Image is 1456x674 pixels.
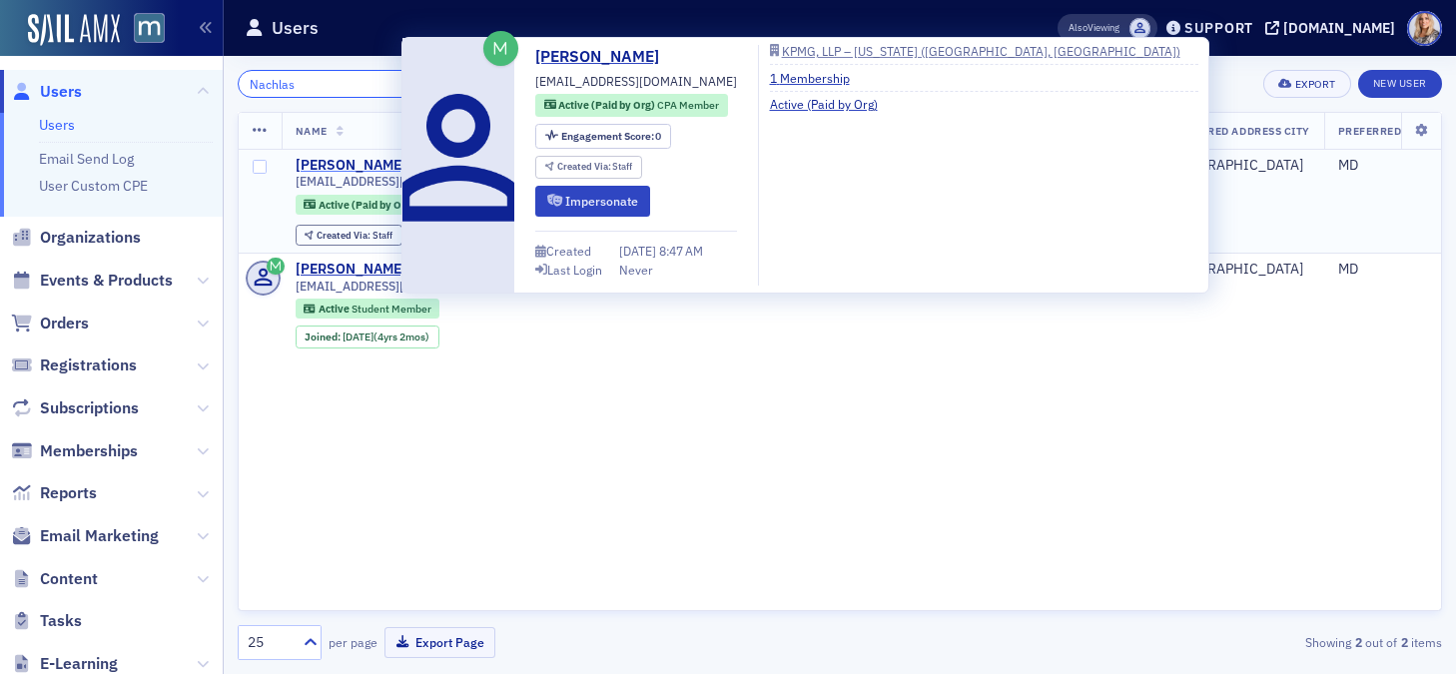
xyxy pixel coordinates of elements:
span: Orders [40,313,89,335]
span: Active (Paid by Org) [558,98,657,112]
div: Engagement Score: 0 [535,124,671,149]
span: Subscriptions [40,397,139,419]
a: Memberships [11,440,138,462]
span: Active [319,302,352,316]
span: Memberships [40,440,138,462]
a: Events & Products [11,270,173,292]
span: Created Via : [317,229,372,242]
a: Subscriptions [11,397,139,419]
span: Joined : [305,331,343,343]
a: Reports [11,482,97,504]
div: Created Via: Staff [296,225,402,246]
button: [DOMAIN_NAME] [1265,21,1402,35]
div: Created Via: Staff [535,156,642,179]
a: [PERSON_NAME] [296,261,406,279]
span: Preferred Address City [1165,124,1310,138]
span: [EMAIL_ADDRESS][DOMAIN_NAME] [296,174,497,189]
span: Active (Paid by Org) [319,198,417,212]
a: Orders [11,313,89,335]
span: Student Member [352,302,431,316]
strong: 2 [1397,633,1411,651]
div: Support [1184,19,1253,37]
div: Joined: 2021-06-08 00:00:00 [296,326,439,347]
a: User Custom CPE [39,177,148,195]
div: Created [546,246,591,257]
a: View Homepage [120,13,165,47]
button: Export [1263,70,1350,98]
a: Registrations [11,354,137,376]
div: Last Login [547,265,602,276]
div: Showing out of items [1055,633,1442,651]
button: Impersonate [535,186,650,217]
a: Users [11,81,82,103]
label: per page [329,633,377,651]
span: Viewing [1069,21,1119,35]
input: Search… [238,70,428,98]
a: Organizations [11,227,141,249]
a: Active (Paid by Org) CPA Member [304,198,478,211]
span: Created Via : [557,160,613,173]
span: Name [296,124,328,138]
div: 0 [561,131,662,142]
span: Justin Chase [1129,18,1150,39]
h1: Users [272,16,319,40]
div: [GEOGRAPHIC_DATA] [1165,157,1310,175]
div: Never [619,261,653,279]
span: Tasks [40,610,82,632]
a: Active (Paid by Org) CPA Member [544,98,719,114]
span: 8:47 AM [659,243,703,259]
span: [DATE] [619,243,659,259]
a: 1 Membership [770,69,865,87]
a: [PERSON_NAME] [296,157,406,175]
div: Export [1295,79,1336,90]
a: [PERSON_NAME] [535,45,674,69]
div: [GEOGRAPHIC_DATA] [1165,261,1310,279]
div: Also [1069,21,1088,34]
span: [EMAIL_ADDRESS][DOMAIN_NAME] [296,279,497,294]
a: Email Send Log [39,150,134,168]
span: Reports [40,482,97,504]
span: [EMAIL_ADDRESS][DOMAIN_NAME] [535,72,737,90]
span: Organizations [40,227,141,249]
div: Active (Paid by Org): Active (Paid by Org): CPA Member [535,94,728,117]
span: Users [40,81,82,103]
button: Export Page [384,627,495,658]
a: Active Student Member [304,303,430,316]
img: SailAMX [134,13,165,44]
span: Registrations [40,354,137,376]
span: Email Marketing [40,525,159,547]
span: Profile [1407,11,1442,46]
a: KPMG, LLP – [US_STATE] ([GEOGRAPHIC_DATA], [GEOGRAPHIC_DATA]) [770,45,1198,57]
span: Engagement Score : [561,129,656,143]
span: Content [40,568,98,590]
span: Events & Products [40,270,173,292]
span: CPA Member [657,98,719,112]
a: New User [1358,70,1442,98]
a: Email Marketing [11,525,159,547]
a: Tasks [11,610,82,632]
a: Users [39,116,75,134]
div: Staff [317,231,392,242]
strong: 2 [1351,633,1365,651]
div: Active: Active: Student Member [296,299,440,319]
span: [DATE] [343,330,373,343]
a: Active (Paid by Org) [770,95,893,113]
a: Content [11,568,98,590]
div: [DOMAIN_NAME] [1283,19,1395,37]
div: KPMG, LLP – [US_STATE] ([GEOGRAPHIC_DATA], [GEOGRAPHIC_DATA]) [782,46,1180,57]
div: Active (Paid by Org): Active (Paid by Org): CPA Member [296,195,488,215]
div: 25 [248,632,292,653]
div: Staff [557,162,633,173]
div: (4yrs 2mos) [343,331,429,343]
img: SailAMX [28,14,120,46]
